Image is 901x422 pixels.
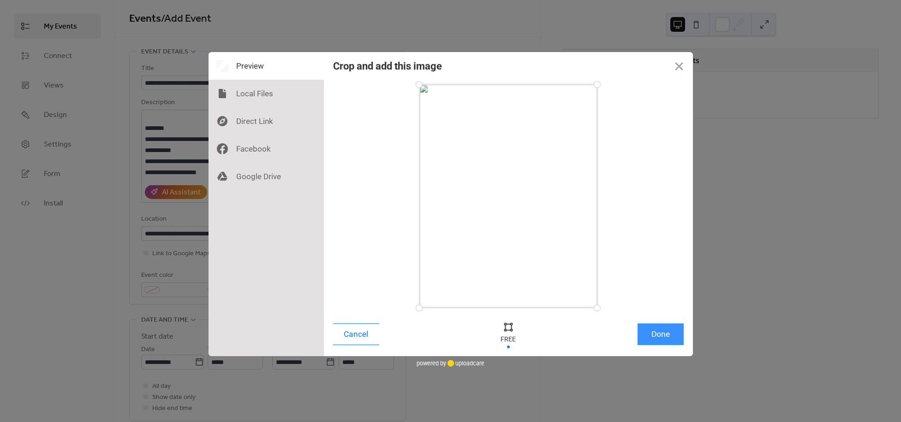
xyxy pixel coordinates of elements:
div: Crop and add this image [333,60,442,72]
div: Facebook [209,135,324,163]
div: powered by [417,356,484,370]
button: Cancel [333,323,379,345]
a: uploadcare [446,360,484,367]
div: Direct Link [209,107,324,135]
button: Close [665,52,693,80]
button: Done [638,323,684,345]
div: Google Drive [209,163,324,190]
div: Preview [209,52,324,80]
div: Local Files [209,80,324,107]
